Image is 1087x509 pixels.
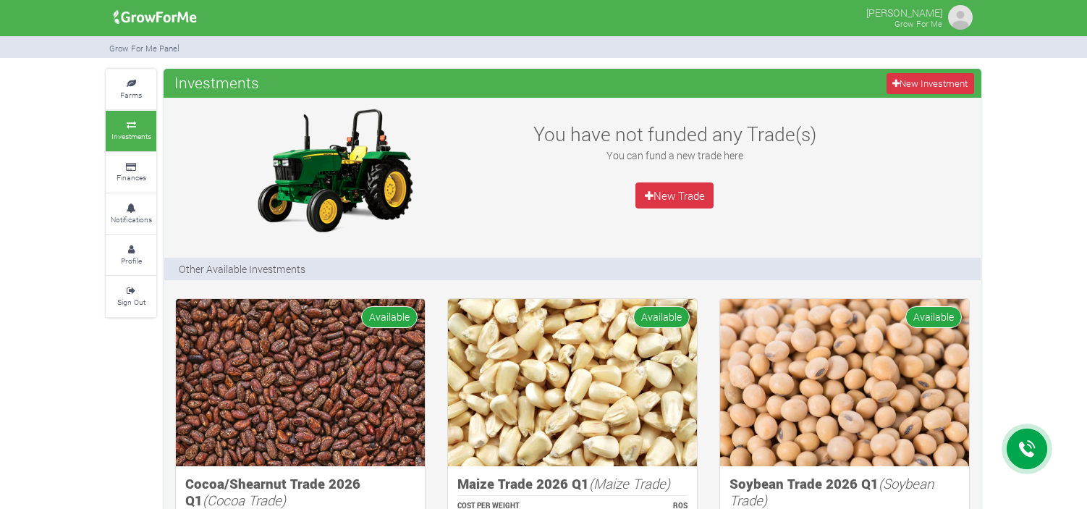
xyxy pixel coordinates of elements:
[457,476,688,492] h5: Maize Trade 2026 Q1
[117,297,145,307] small: Sign Out
[887,73,974,94] a: New Investment
[121,256,142,266] small: Profile
[111,131,151,141] small: Investments
[106,70,156,109] a: Farms
[171,68,263,97] span: Investments
[185,476,415,508] h5: Cocoa/Shearnut Trade 2026 Q1
[109,3,202,32] img: growforme image
[517,122,832,146] h3: You have not funded any Trade(s)
[866,3,942,20] p: [PERSON_NAME]
[517,148,832,163] p: You can fund a new trade here
[448,299,697,466] img: growforme image
[106,194,156,234] a: Notifications
[203,491,286,509] i: (Cocoa Trade)
[176,299,425,466] img: growforme image
[117,172,146,182] small: Finances
[589,474,670,492] i: (Maize Trade)
[179,261,305,277] p: Other Available Investments
[633,306,690,327] span: Available
[106,111,156,151] a: Investments
[894,18,942,29] small: Grow For Me
[946,3,975,32] img: growforme image
[635,182,714,209] a: New Trade
[106,235,156,275] a: Profile
[106,277,156,316] a: Sign Out
[106,153,156,193] a: Finances
[729,474,934,509] i: (Soybean Trade)
[720,299,969,466] img: growforme image
[361,306,418,327] span: Available
[109,43,179,54] small: Grow For Me Panel
[120,90,142,100] small: Farms
[905,306,962,327] span: Available
[111,214,152,224] small: Notifications
[729,476,960,508] h5: Soybean Trade 2026 Q1
[244,105,425,235] img: growforme image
